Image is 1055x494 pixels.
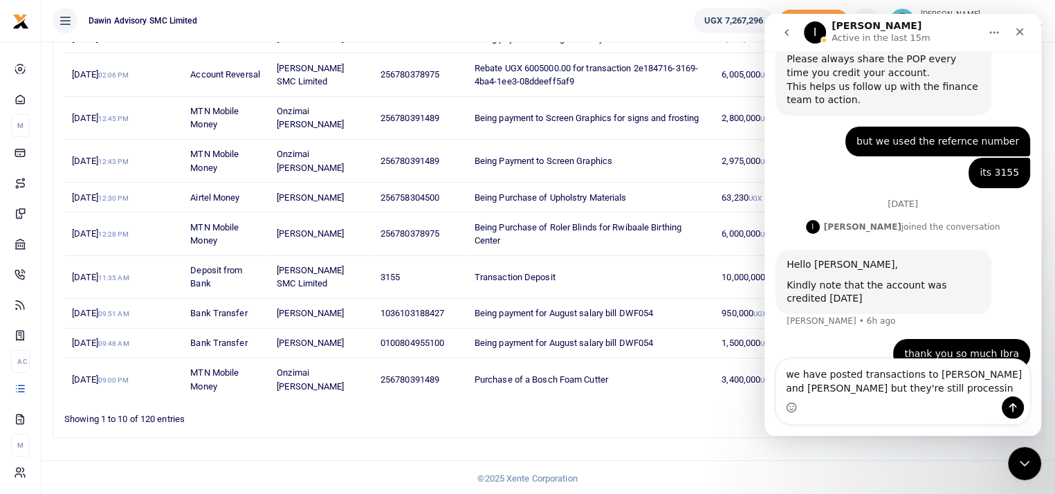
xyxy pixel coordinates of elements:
li: Ac [11,350,30,373]
iframe: Intercom live chat [764,14,1041,436]
span: [DATE] [72,113,128,123]
span: [PERSON_NAME] SMC Limited [277,63,344,87]
span: 1,050,000 [722,33,773,44]
span: 2,975,000 [722,156,773,166]
span: Being payment for August salary bill DWF054 [475,33,653,44]
span: [DATE] [72,192,128,203]
div: Showing 1 to 10 of 120 entries [64,405,462,426]
span: UGX 7,267,296 [704,14,763,28]
small: 12:45 PM [98,115,129,122]
small: UGX [760,115,773,122]
a: logo-small logo-large logo-large [12,15,29,26]
span: 950,000 [722,308,767,318]
span: 3155 [380,272,400,282]
span: 2,800,000 [722,113,773,123]
span: 6,000,000 [722,228,773,239]
span: [PERSON_NAME] [277,308,344,318]
span: 256780378975 [380,228,439,239]
small: UGX [760,35,773,43]
span: [DATE] [72,33,128,44]
span: 63,230 [722,192,762,203]
small: 12:30 PM [98,194,129,202]
small: 09:51 AM [98,310,129,318]
small: [PERSON_NAME] [920,9,1044,21]
iframe: Intercom live chat [1008,447,1041,480]
small: UGX [760,71,773,79]
span: 256780378975 [380,69,439,80]
span: [DATE] [72,69,128,80]
span: [PERSON_NAME] SMC Limited [277,265,344,289]
li: Toup your wallet [779,10,848,33]
li: M [11,114,30,137]
span: 01491158563930 [380,33,449,44]
span: Airtel Money [190,192,239,203]
small: UGX [760,158,773,165]
span: Bank Transfer [190,338,247,348]
span: Dawin Advisory SMC Limited [83,15,203,27]
small: 09:48 AM [98,340,129,347]
a: UGX 7,267,296 [694,8,773,33]
span: 256780391489 [380,113,439,123]
span: Transaction Deposit [475,272,556,282]
span: [DATE] [72,272,129,282]
span: [DATE] [72,338,129,348]
span: [PERSON_NAME] [277,192,344,203]
span: [PERSON_NAME] [277,228,344,239]
span: Being Purchase of Roler Blinds for Rwibaale Birthing Center [475,222,681,246]
span: Onzimai [PERSON_NAME] [277,106,344,130]
span: Being payment for August salary bill DWF054 [475,308,653,318]
span: MTN Mobile Money [190,367,239,392]
span: 1036103188427 [380,308,444,318]
span: [PERSON_NAME] [277,33,344,44]
small: 09:00 PM [98,376,129,384]
span: [DATE] [72,374,128,385]
span: Rebate UGX 6005000.00 for transaction 2e184716-3169-4ba4-1ee3-08ddeeff5af9 [475,63,698,87]
span: 1,500,000 [722,338,773,348]
span: [DATE] [72,228,128,239]
span: Onzimai [PERSON_NAME] [277,367,344,392]
small: UGX [760,230,773,238]
small: UGX [760,340,773,347]
span: MTN Mobile Money [190,149,239,173]
span: 10,000,000 [722,272,778,282]
span: [DATE] [72,308,129,318]
span: Add money [779,10,848,33]
small: UGX [753,310,767,318]
img: profile-user [890,8,915,33]
span: Bank Transfer [190,33,247,44]
span: Onzimai [PERSON_NAME] [277,149,344,173]
small: 11:35 AM [98,274,129,282]
span: Deposit from Bank [190,265,242,289]
span: [DATE] [72,156,128,166]
span: 0100804955100 [380,338,444,348]
small: UGX [749,194,762,202]
span: 6,005,000 [722,69,773,80]
span: Being payment for August salary bill DWF054 [475,338,653,348]
span: [PERSON_NAME] [277,338,344,348]
span: Being Payment to Screen Graphics [475,156,612,166]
